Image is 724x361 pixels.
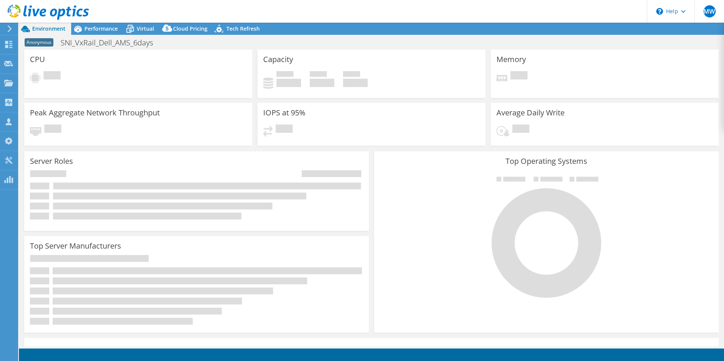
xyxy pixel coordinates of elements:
[226,25,260,32] span: Tech Refresh
[512,124,529,135] span: Pending
[656,8,663,15] svg: \n
[32,25,66,32] span: Environment
[44,71,61,81] span: Pending
[30,242,121,250] h3: Top Server Manufacturers
[496,55,526,64] h3: Memory
[380,157,713,165] h3: Top Operating Systems
[276,79,301,87] h4: 0 GiB
[263,55,293,64] h3: Capacity
[343,71,360,79] span: Total
[276,124,293,135] span: Pending
[263,109,306,117] h3: IOPS at 95%
[84,25,118,32] span: Performance
[137,25,154,32] span: Virtual
[30,157,73,165] h3: Server Roles
[343,79,368,87] h4: 0 GiB
[173,25,208,32] span: Cloud Pricing
[57,39,165,47] h1: SNI_VxRail_Dell_AMS_6days
[276,71,293,79] span: Used
[310,71,327,79] span: Free
[30,55,45,64] h3: CPU
[25,38,53,47] span: Anonymous
[310,79,334,87] h4: 0 GiB
[510,71,527,81] span: Pending
[704,5,716,17] span: MW
[44,124,61,135] span: Pending
[496,109,565,117] h3: Average Daily Write
[30,109,160,117] h3: Peak Aggregate Network Throughput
